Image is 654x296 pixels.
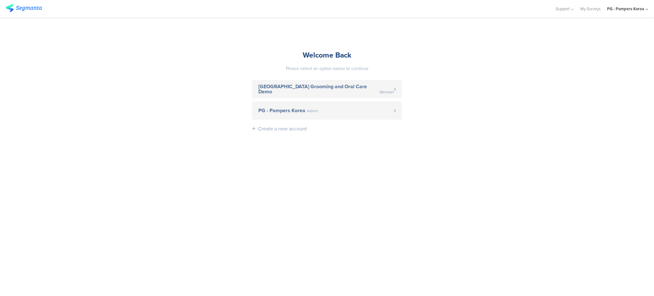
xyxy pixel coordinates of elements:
a: PG - Pampers Korea Admin [252,101,402,120]
span: PG - Pampers Korea [258,108,305,113]
div: Create a new account [258,125,307,132]
div: Please select an option below to continue [252,65,402,72]
img: segmanta logo [6,4,42,12]
a: [GEOGRAPHIC_DATA] Grooming and Oral Care Demo Member [252,80,402,98]
span: Admin [307,109,318,113]
div: Welcome Back [252,50,402,60]
span: Support [556,6,570,12]
span: Member [380,90,394,94]
span: [GEOGRAPHIC_DATA] Grooming and Oral Care Demo [258,84,378,94]
div: PG - Pampers Korea [607,6,644,12]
